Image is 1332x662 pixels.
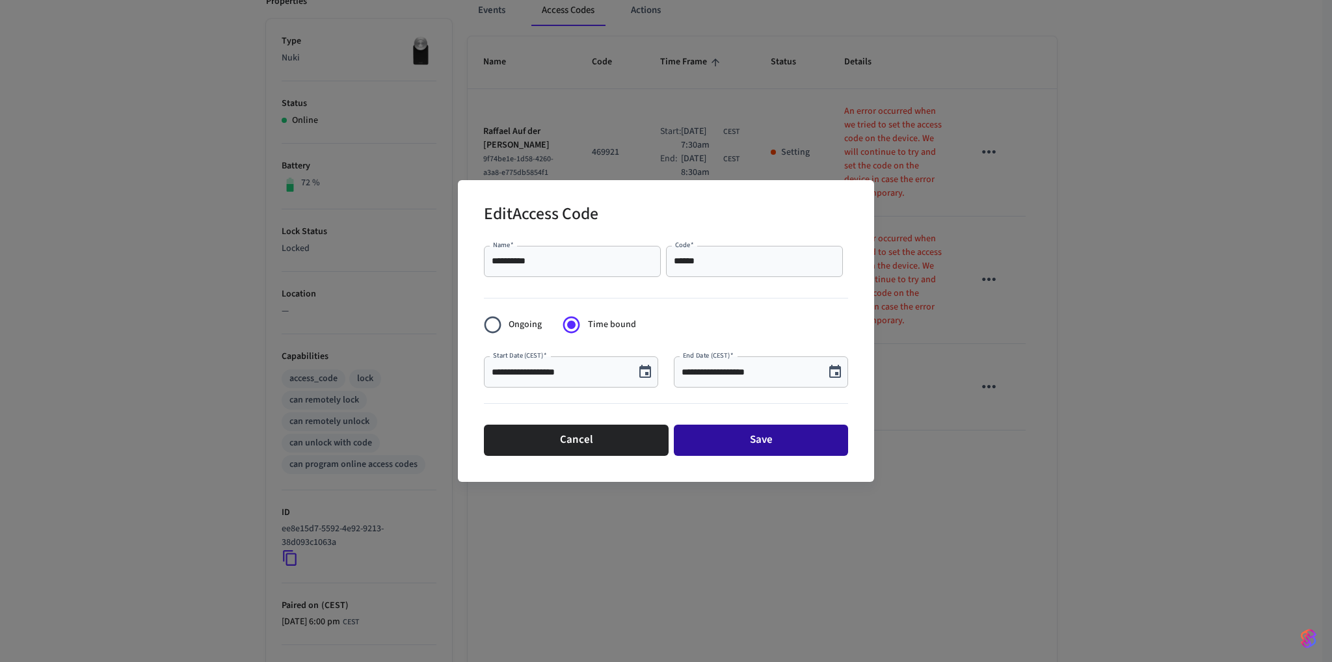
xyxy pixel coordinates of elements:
[674,425,848,456] button: Save
[683,351,733,360] label: End Date (CEST)
[822,359,848,385] button: Choose date, selected date is Oct 14, 2025
[484,425,669,456] button: Cancel
[484,196,598,235] h2: Edit Access Code
[632,359,658,385] button: Choose date, selected date is Oct 14, 2025
[588,318,636,332] span: Time bound
[1301,628,1316,649] img: SeamLogoGradient.69752ec5.svg
[493,351,547,360] label: Start Date (CEST)
[675,240,694,250] label: Code
[509,318,542,332] span: Ongoing
[493,240,514,250] label: Name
